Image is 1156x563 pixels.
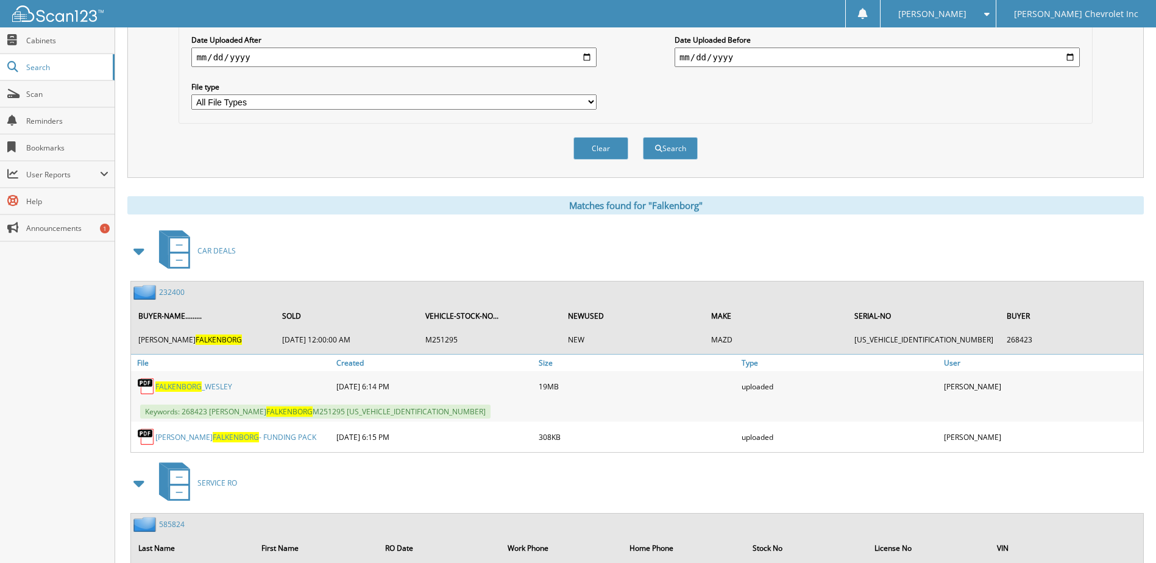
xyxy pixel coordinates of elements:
th: SOLD [276,303,418,328]
td: [DATE] 12:00:00 AM [276,330,418,350]
img: PDF.png [137,377,155,395]
div: [DATE] 6:15 PM [333,425,536,449]
button: Clear [573,137,628,160]
div: uploaded [739,374,941,398]
th: NEWUSED [562,303,704,328]
span: Scan [26,89,108,99]
span: User Reports [26,169,100,180]
span: FALKENBORG [196,335,242,345]
a: [PERSON_NAME]FALKENBORG- FUNDING PACK [155,432,316,442]
th: License No [868,536,990,561]
a: FALKENBORG_WESLEY [155,381,232,392]
div: 308KB [536,425,738,449]
th: SERIAL-NO [848,303,999,328]
span: SERVICE RO [197,478,237,488]
span: Help [26,196,108,207]
th: Last Name [132,536,254,561]
a: CAR DEALS [152,227,236,275]
th: MAKE [705,303,846,328]
div: [DATE] 6:14 PM [333,374,536,398]
label: Date Uploaded Before [675,35,1080,45]
div: Matches found for "Falkenborg" [127,196,1144,214]
td: NEW [562,330,704,350]
th: Stock No [746,536,867,561]
th: VIN [991,536,1142,561]
div: uploaded [739,425,941,449]
a: Created [333,355,536,371]
input: start [191,48,597,67]
span: FALKENBORG [155,381,202,392]
span: Reminders [26,116,108,126]
th: Work Phone [502,536,622,561]
span: FALKENBORG [266,406,313,417]
td: [US_VEHICLE_IDENTIFICATION_NUMBER] [848,330,999,350]
span: Bookmarks [26,143,108,153]
img: folder2.png [133,285,159,300]
span: Announcements [26,223,108,233]
a: 585824 [159,519,185,529]
td: 268423 [1001,330,1142,350]
td: [PERSON_NAME] [132,330,275,350]
img: scan123-logo-white.svg [12,5,104,22]
span: Search [26,62,107,73]
a: User [941,355,1143,371]
a: 232400 [159,287,185,297]
span: Cabinets [26,35,108,46]
th: Home Phone [623,536,745,561]
th: BUYER-NAME......... [132,303,275,328]
td: MAZD [705,330,846,350]
th: BUYER [1001,303,1142,328]
a: Size [536,355,738,371]
span: CAR DEALS [197,246,236,256]
span: [PERSON_NAME] [898,10,966,18]
span: [PERSON_NAME] Chevrolet Inc [1014,10,1138,18]
a: SERVICE RO [152,459,237,507]
span: FALKENBORG [213,432,259,442]
a: Type [739,355,941,371]
button: Search [643,137,698,160]
div: 19MB [536,374,738,398]
input: end [675,48,1080,67]
span: Keywords: 268423 [PERSON_NAME] M251295 [US_VEHICLE_IDENTIFICATION_NUMBER] [140,405,491,419]
img: folder2.png [133,517,159,532]
label: File type [191,82,597,92]
th: RO Date [379,536,500,561]
th: VEHICLE-STOCK-NO... [419,303,561,328]
img: PDF.png [137,428,155,446]
label: Date Uploaded After [191,35,597,45]
td: M251295 [419,330,561,350]
a: File [131,355,333,371]
div: 1 [100,224,110,233]
div: [PERSON_NAME] [941,374,1143,398]
div: [PERSON_NAME] [941,425,1143,449]
th: First Name [255,536,378,561]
